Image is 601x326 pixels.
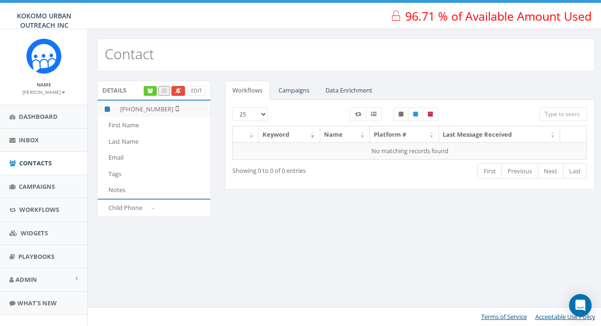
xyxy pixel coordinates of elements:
a: Terms of Service [481,312,527,321]
img: Rally_Corp_Icon.png [26,39,62,74]
label: Workflow [350,107,366,121]
a: Acceptable Use Policy [535,312,595,321]
span: Inbox [19,136,39,144]
td: - [148,200,210,216]
span: Playbooks [18,252,54,261]
span: Widgets [21,229,48,237]
div: Details [97,81,211,100]
span: Contacts [19,159,52,167]
span: Dashboard [19,112,58,121]
a: Last [563,163,587,179]
td: [PHONE_NUMBER] [116,101,210,117]
small: [PERSON_NAME] [23,89,65,95]
div: Open Intercom Messenger [569,294,592,317]
span: What's New [17,299,57,307]
span: 96.71 % of Available Amount Used [405,8,592,24]
a: Workflows [225,81,270,100]
a: Campaigns [271,81,317,100]
span: Your current credit balance is not enough for this operation. Contact Rally Support to acquire more. [162,87,166,94]
small: Name [37,81,51,88]
h2: Contact [105,46,154,62]
a: Data Enrichment [318,81,380,100]
td: Email [98,149,148,166]
a: Opt Out Contact [171,86,185,96]
label: Menu [366,107,382,121]
th: Keyword: activate to sort column ascending [259,126,320,143]
div: Showing 0 to 0 of 0 entries [232,163,372,175]
a: Edit [187,86,206,96]
span: Admin [15,275,37,284]
th: : activate to sort column ascending [233,126,259,143]
input: Type to search [539,107,587,121]
a: Next [538,163,563,179]
th: Platform #: activate to sort column ascending [370,126,439,143]
label: Published [408,107,423,121]
span: Workflows [19,205,59,214]
a: [PERSON_NAME] [23,87,65,96]
td: Last Name [98,133,148,150]
td: No matching records found [233,142,587,159]
label: Unpublished [393,107,408,121]
th: Name: activate to sort column ascending [320,126,370,143]
span: Campaigns [19,182,55,191]
i: This phone number is subscribed and will receive texts. [105,106,110,112]
a: Enrich Contact [144,86,157,96]
a: Previous [501,163,538,179]
td: Child Phone [98,200,148,216]
td: Tags [98,166,148,182]
td: First Name [98,117,148,133]
i: Not Validated [173,105,179,112]
label: Archived [423,107,439,121]
th: Last Message Received: activate to sort column ascending [439,126,560,143]
a: First [478,163,502,179]
td: Notes [98,182,148,198]
span: KOKOMO URBAN OUTREACH INC [17,11,71,30]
